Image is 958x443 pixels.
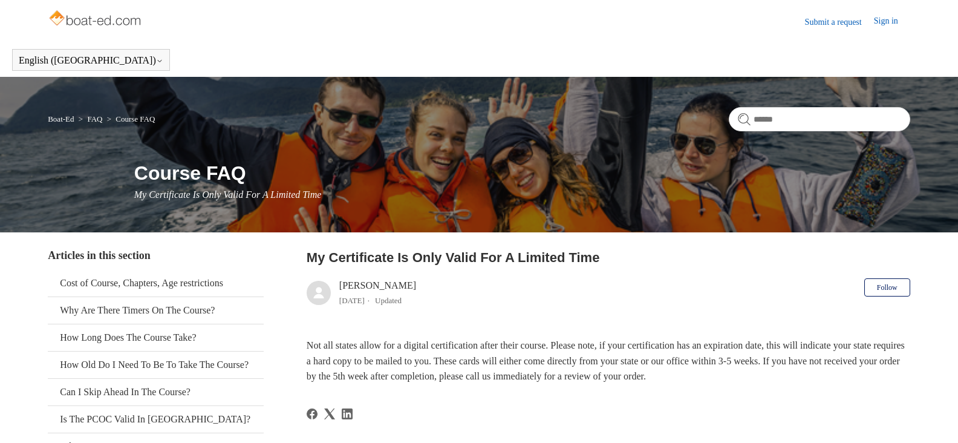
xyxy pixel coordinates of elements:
a: Submit a request [805,16,874,28]
h1: Course FAQ [134,159,910,188]
a: X Corp [324,409,335,419]
div: [PERSON_NAME] [339,278,416,307]
li: FAQ [76,114,105,123]
button: Follow Article [864,278,910,297]
img: Boat-Ed Help Center home page [48,7,144,31]
span: My Certificate Is Only Valid For A Limited Time [134,189,322,200]
li: Course FAQ [105,114,155,123]
a: Sign in [874,15,910,29]
svg: Share this page on X Corp [324,409,335,419]
p: Not all states allow for a digital certification after their course. Please note, if your certifi... [307,338,910,384]
a: LinkedIn [342,409,353,419]
a: Why Are There Timers On The Course? [48,297,263,324]
a: How Long Does The Course Take? [48,324,263,351]
a: Course FAQ [116,114,155,123]
a: Boat-Ed [48,114,74,123]
svg: Share this page on Facebook [307,409,318,419]
li: Boat-Ed [48,114,76,123]
li: Updated [375,296,402,305]
div: Live chat [917,402,949,434]
a: Facebook [307,409,318,419]
span: Articles in this section [48,249,150,261]
a: FAQ [87,114,102,123]
a: Can I Skip Ahead In The Course? [48,379,263,405]
svg: Share this page on LinkedIn [342,409,353,419]
a: Cost of Course, Chapters, Age restrictions [48,270,263,297]
input: Search [729,107,910,131]
a: How Old Do I Need To Be To Take The Course? [48,352,263,378]
button: English ([GEOGRAPHIC_DATA]) [19,55,163,66]
h2: My Certificate Is Only Valid For A Limited Time [307,248,910,267]
a: Is The PCOC Valid In [GEOGRAPHIC_DATA]? [48,406,263,433]
time: 03/21/2024, 11:26 [339,296,365,305]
